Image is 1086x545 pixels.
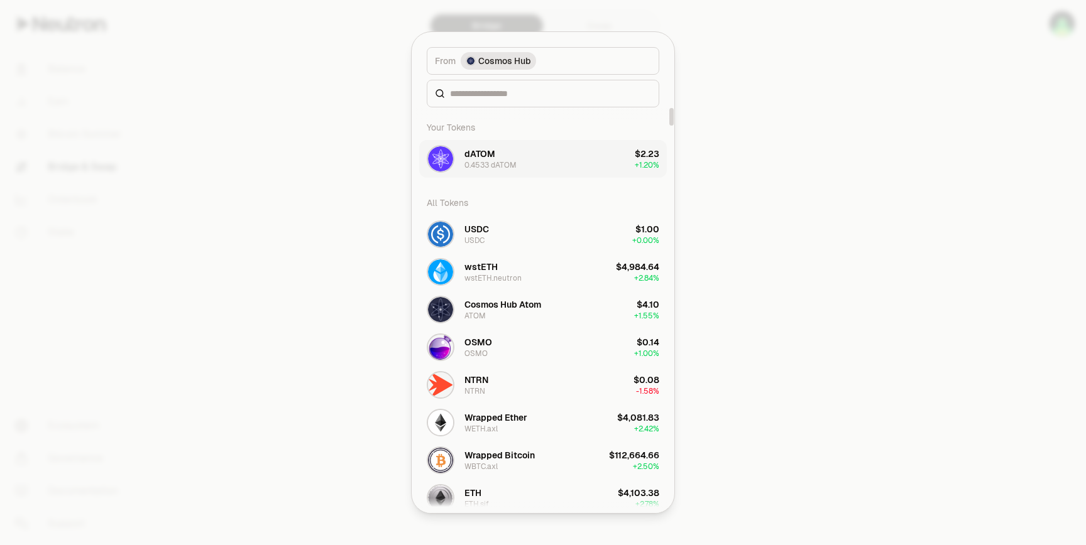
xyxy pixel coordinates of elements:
span: + 0.00% [632,235,659,246]
div: $0.14 [637,336,659,348]
img: Cosmos Hub Logo [467,57,474,65]
img: OSMO Logo [428,335,453,360]
span: From [435,55,456,67]
button: FromCosmos Hub LogoCosmos Hub [427,47,659,75]
div: $4,984.64 [616,261,659,273]
button: WBTC.axl LogoWrapped BitcoinWBTC.axl$112,664.66+2.50% [419,441,667,479]
img: ETH.sif Logo [428,485,453,510]
div: $112,664.66 [609,449,659,461]
div: OSMO [464,336,492,348]
div: $0.08 [633,374,659,386]
button: WETH.axl LogoWrapped EtherWETH.axl$4,081.83+2.42% [419,404,667,441]
span: + 1.55% [634,311,659,321]
div: USDC [464,235,485,246]
button: dATOM LogodATOM0.4533 dATOM$2.23+1.20% [419,140,667,178]
button: USDC LogoUSDCUSDC$1.00+0.00% [419,215,667,253]
div: wstETH.neutron [464,273,522,283]
img: dATOM Logo [428,146,453,171]
img: ATOM Logo [428,297,453,322]
div: $2.23 [635,148,659,160]
div: All Tokens [419,190,667,215]
div: Wrapped Bitcoin [464,449,535,461]
span: Cosmos Hub [478,55,531,67]
div: NTRN [464,374,488,386]
div: ETH [464,487,481,499]
div: NTRN [464,386,485,396]
div: $4.10 [637,298,659,311]
span: + 2.42% [634,424,659,434]
img: WETH.axl Logo [428,410,453,435]
span: + 2.84% [634,273,659,283]
div: dATOM [464,148,495,160]
div: $4,081.83 [617,411,659,424]
div: $1.00 [635,223,659,235]
div: ETH.sif [464,499,489,509]
button: NTRN LogoNTRNNTRN$0.08-1.58% [419,366,667,404]
img: NTRN Logo [428,372,453,397]
div: wstETH [464,261,498,273]
button: ETH.sif LogoETHETH.sif$4,103.38+2.78% [419,479,667,517]
span: + 1.00% [634,348,659,359]
div: $4,103.38 [618,487,659,499]
span: + 1.20% [635,160,659,170]
div: Your Tokens [419,115,667,140]
img: USDC Logo [428,222,453,247]
button: OSMO LogoOSMOOSMO$0.14+1.00% [419,328,667,366]
div: WBTC.axl [464,461,498,472]
img: wstETH.neutron Logo [428,259,453,284]
div: ATOM [464,311,486,321]
div: Wrapped Ether [464,411,527,424]
div: 0.4533 dATOM [464,160,517,170]
button: wstETH.neutron LogowstETHwstETH.neutron$4,984.64+2.84% [419,253,667,291]
div: USDC [464,223,489,235]
button: ATOM LogoCosmos Hub AtomATOM$4.10+1.55% [419,291,667,328]
span: -1.58% [636,386,659,396]
span: + 2.78% [635,499,659,509]
img: WBTC.axl Logo [428,448,453,473]
div: OSMO [464,348,488,359]
span: + 2.50% [633,461,659,472]
div: WETH.axl [464,424,498,434]
div: Cosmos Hub Atom [464,298,541,311]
